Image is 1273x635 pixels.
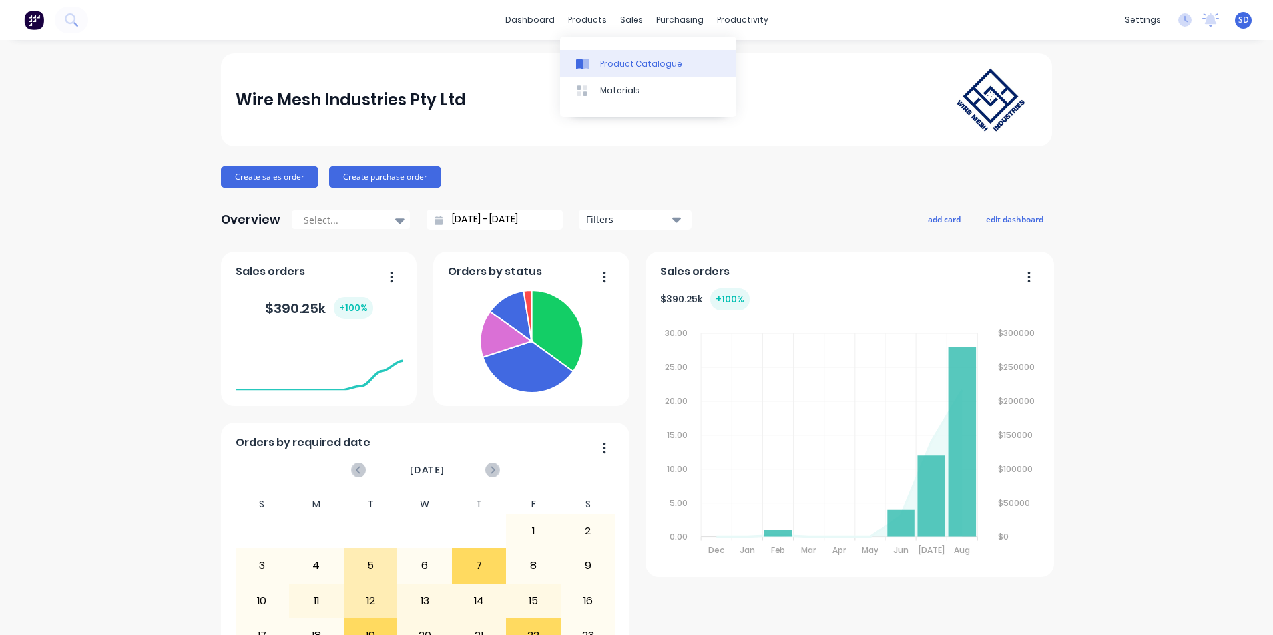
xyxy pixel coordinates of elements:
img: Factory [24,10,44,30]
tspan: $200000 [999,395,1035,407]
div: 9 [561,549,615,582]
div: T [344,495,398,514]
div: M [289,495,344,514]
tspan: 20.00 [665,395,688,407]
span: [DATE] [410,463,445,477]
tspan: Apr [832,544,846,556]
div: T [452,495,507,514]
div: 14 [453,584,506,618]
span: Sales orders [236,264,305,280]
div: + 100 % [710,288,750,310]
div: S [561,495,615,514]
tspan: May [862,544,878,556]
tspan: Jan [740,544,755,556]
img: Wire Mesh Industries Pty Ltd [944,55,1037,144]
tspan: $0 [999,531,1009,542]
div: Product Catalogue [600,58,682,70]
div: $ 390.25k [660,288,750,310]
a: Materials [560,77,736,104]
button: add card [919,210,969,228]
tspan: $250000 [999,361,1035,373]
div: productivity [710,10,775,30]
tspan: Dec [708,544,724,556]
div: Filters [586,212,670,226]
button: Create purchase order [329,166,441,188]
div: + 100 % [334,297,373,319]
a: dashboard [499,10,561,30]
div: S [235,495,290,514]
button: Filters [579,210,692,230]
div: 4 [290,549,343,582]
tspan: Aug [955,544,971,556]
div: 8 [507,549,560,582]
div: F [506,495,561,514]
div: W [397,495,452,514]
div: 5 [344,549,397,582]
div: sales [613,10,650,30]
div: 3 [236,549,289,582]
div: 10 [236,584,289,618]
button: Create sales order [221,166,318,188]
div: 16 [561,584,615,618]
button: edit dashboard [977,210,1052,228]
tspan: $100000 [999,463,1033,475]
div: settings [1118,10,1168,30]
div: 2 [561,515,615,548]
tspan: 30.00 [665,327,688,339]
div: Overview [221,206,280,233]
tspan: $150000 [999,429,1033,441]
a: Product Catalogue [560,50,736,77]
span: Sales orders [660,264,730,280]
span: Orders by status [448,264,542,280]
tspan: Feb [770,544,785,556]
tspan: Jun [893,544,909,556]
div: 7 [453,549,506,582]
span: SD [1238,14,1249,26]
tspan: [DATE] [919,544,945,556]
tspan: Mar [801,544,816,556]
tspan: 5.00 [670,497,688,509]
div: $ 390.25k [265,297,373,319]
div: purchasing [650,10,710,30]
div: 13 [398,584,451,618]
tspan: 15.00 [667,429,688,441]
tspan: $50000 [999,497,1031,509]
tspan: 25.00 [665,361,688,373]
div: Wire Mesh Industries Pty Ltd [236,87,466,113]
tspan: $300000 [999,327,1035,339]
div: 12 [344,584,397,618]
div: 11 [290,584,343,618]
div: Materials [600,85,640,97]
tspan: 10.00 [667,463,688,475]
div: 15 [507,584,560,618]
div: 6 [398,549,451,582]
div: 1 [507,515,560,548]
tspan: 0.00 [670,531,688,542]
div: products [561,10,613,30]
